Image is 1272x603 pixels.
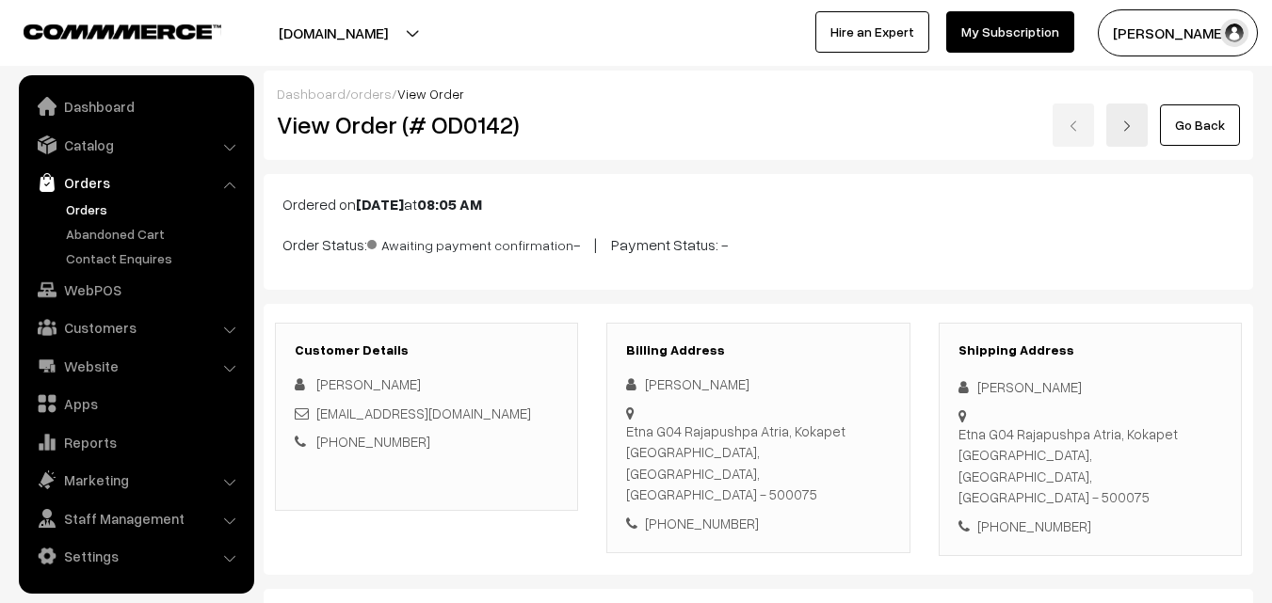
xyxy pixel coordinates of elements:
[356,195,404,214] b: [DATE]
[958,342,1222,358] h3: Shipping Address
[24,89,248,123] a: Dashboard
[24,19,188,41] a: COMMMERCE
[397,86,464,102] span: View Order
[946,11,1074,53] a: My Subscription
[24,463,248,497] a: Marketing
[367,230,573,255] span: Awaiting payment confirmation
[626,513,890,534] div: [PHONE_NUMBER]
[295,342,558,358] h3: Customer Details
[24,539,248,573] a: Settings
[24,349,248,383] a: Website
[626,342,890,358] h3: Billing Address
[626,421,890,505] div: Etna G04 Rajapushpa Atria, Kokapet [GEOGRAPHIC_DATA], [GEOGRAPHIC_DATA], [GEOGRAPHIC_DATA] - 500075
[815,11,929,53] a: Hire an Expert
[417,195,482,214] b: 08:05 AM
[316,433,430,450] a: [PHONE_NUMBER]
[24,310,248,344] a: Customers
[213,9,454,56] button: [DOMAIN_NAME]
[282,230,1234,256] p: Order Status: - | Payment Status: -
[24,24,221,39] img: COMMMERCE
[61,199,248,219] a: Orders
[61,248,248,268] a: Contact Enquires
[24,273,248,307] a: WebPOS
[1121,120,1133,132] img: right-arrow.png
[1220,19,1248,47] img: user
[24,387,248,421] a: Apps
[282,193,1234,215] p: Ordered on at
[316,375,421,392] span: [PERSON_NAME]
[277,110,579,139] h2: View Order (# OD0142)
[277,86,346,102] a: Dashboard
[958,516,1222,537] div: [PHONE_NUMBER]
[24,128,248,162] a: Catalog
[626,373,890,395] div: [PERSON_NAME]
[1160,104,1240,146] a: Go Back
[1098,9,1258,56] button: [PERSON_NAME]
[350,86,392,102] a: orders
[24,501,248,535] a: Staff Management
[24,166,248,199] a: Orders
[316,405,531,421] a: [EMAIL_ADDRESS][DOMAIN_NAME]
[958,376,1222,398] div: [PERSON_NAME]
[958,423,1222,508] div: Etna G04 Rajapushpa Atria, Kokapet [GEOGRAPHIC_DATA], [GEOGRAPHIC_DATA], [GEOGRAPHIC_DATA] - 500075
[24,425,248,459] a: Reports
[277,84,1240,103] div: / /
[61,224,248,244] a: Abandoned Cart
